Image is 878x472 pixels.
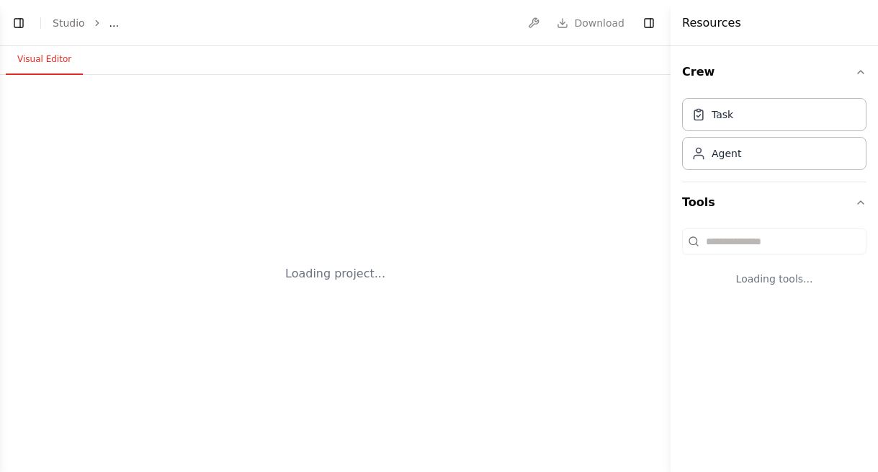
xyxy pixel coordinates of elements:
[682,223,866,309] div: Tools
[682,92,866,182] div: Crew
[682,52,866,92] button: Crew
[6,45,83,75] button: Visual Editor
[712,107,733,122] div: Task
[9,13,29,33] button: Show left sidebar
[682,14,741,32] h4: Resources
[639,13,659,33] button: Hide right sidebar
[682,260,866,298] div: Loading tools...
[712,146,741,161] div: Agent
[109,16,119,30] span: ...
[53,16,119,30] nav: breadcrumb
[53,17,85,29] a: Studio
[682,182,866,223] button: Tools
[285,265,385,282] div: Loading project...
